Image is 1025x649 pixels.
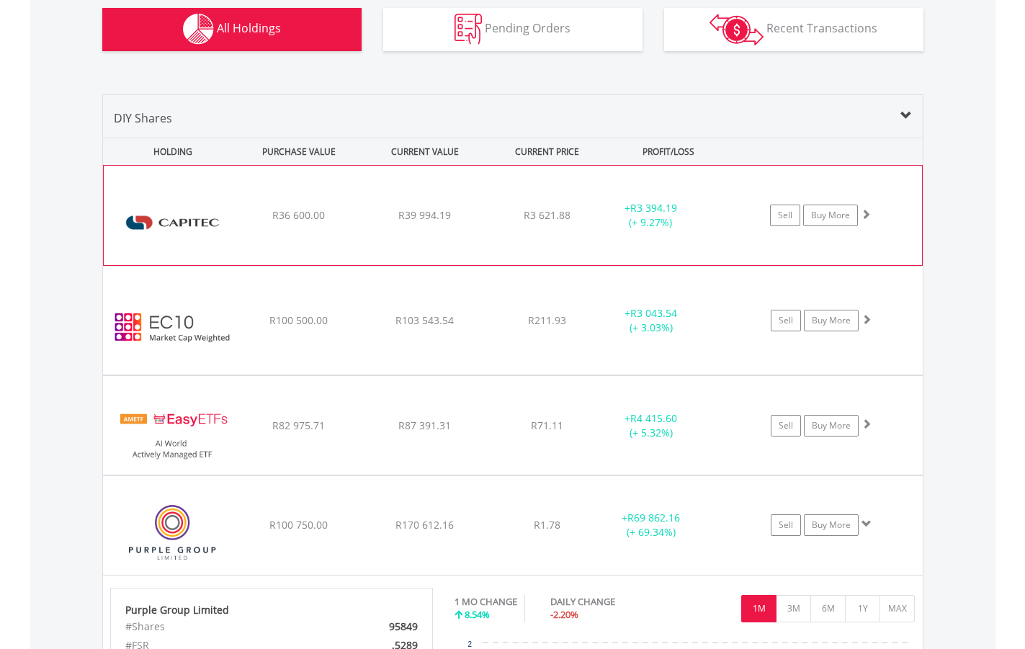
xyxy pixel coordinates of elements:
[550,595,666,609] div: DAILY CHANGE
[597,411,706,440] div: + (+ 5.32%)
[183,14,214,45] img: holdings-wht.png
[104,138,235,165] div: HOLDING
[531,419,563,432] span: R71.11
[269,518,328,532] span: R100 750.00
[771,310,801,331] a: Sell
[528,313,566,327] span: R211.93
[804,310,859,331] a: Buy More
[804,415,859,437] a: Buy More
[845,595,880,622] button: 1Y
[664,8,923,51] button: Recent Transactions
[607,138,730,165] div: PROFIT/LOSS
[810,595,846,622] button: 6M
[524,208,570,222] span: R3 621.88
[111,184,235,261] img: EQU.ZA.CPI.png
[383,8,643,51] button: Pending Orders
[395,313,454,327] span: R103 543.54
[741,595,776,622] button: 1M
[627,511,680,524] span: R69 862.16
[630,201,677,215] span: R3 394.19
[455,14,482,45] img: pending_instructions-wht.png
[114,110,172,126] span: DIY Shares
[398,208,451,222] span: R39 994.19
[803,205,858,226] a: Buy More
[597,306,706,335] div: + (+ 3.03%)
[272,208,325,222] span: R36 600.00
[804,514,859,536] a: Buy More
[630,411,677,425] span: R4 415.60
[269,313,328,327] span: R100 500.00
[115,617,324,636] div: #Shares
[597,511,706,540] div: + (+ 69.34%)
[630,306,677,320] span: R3 043.54
[272,419,325,432] span: R82 975.71
[395,518,454,532] span: R170 612.16
[465,608,490,621] span: 8.54%
[110,394,234,471] img: EQU.ZA.EASYAI.png
[771,415,801,437] a: Sell
[770,205,800,226] a: Sell
[110,494,234,571] img: EQU.ZA.PPE.png
[596,201,704,230] div: + (+ 9.27%)
[766,20,877,36] span: Recent Transactions
[534,518,560,532] span: R1.78
[398,419,451,432] span: R87 391.31
[125,603,418,617] div: Purple Group Limited
[776,595,811,622] button: 3M
[110,285,234,371] img: EC10.EC.EC10.png
[489,138,604,165] div: CURRENT PRICE
[710,14,764,45] img: transactions-zar-wht.png
[467,640,472,648] text: 2
[485,20,570,36] span: Pending Orders
[217,20,281,36] span: All Holdings
[771,514,801,536] a: Sell
[102,8,362,51] button: All Holdings
[323,617,428,636] div: 95849
[364,138,487,165] div: CURRENT VALUE
[455,595,517,609] div: 1 MO CHANGE
[550,608,578,621] span: -2.20%
[238,138,361,165] div: PURCHASE VALUE
[879,595,915,622] button: MAX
